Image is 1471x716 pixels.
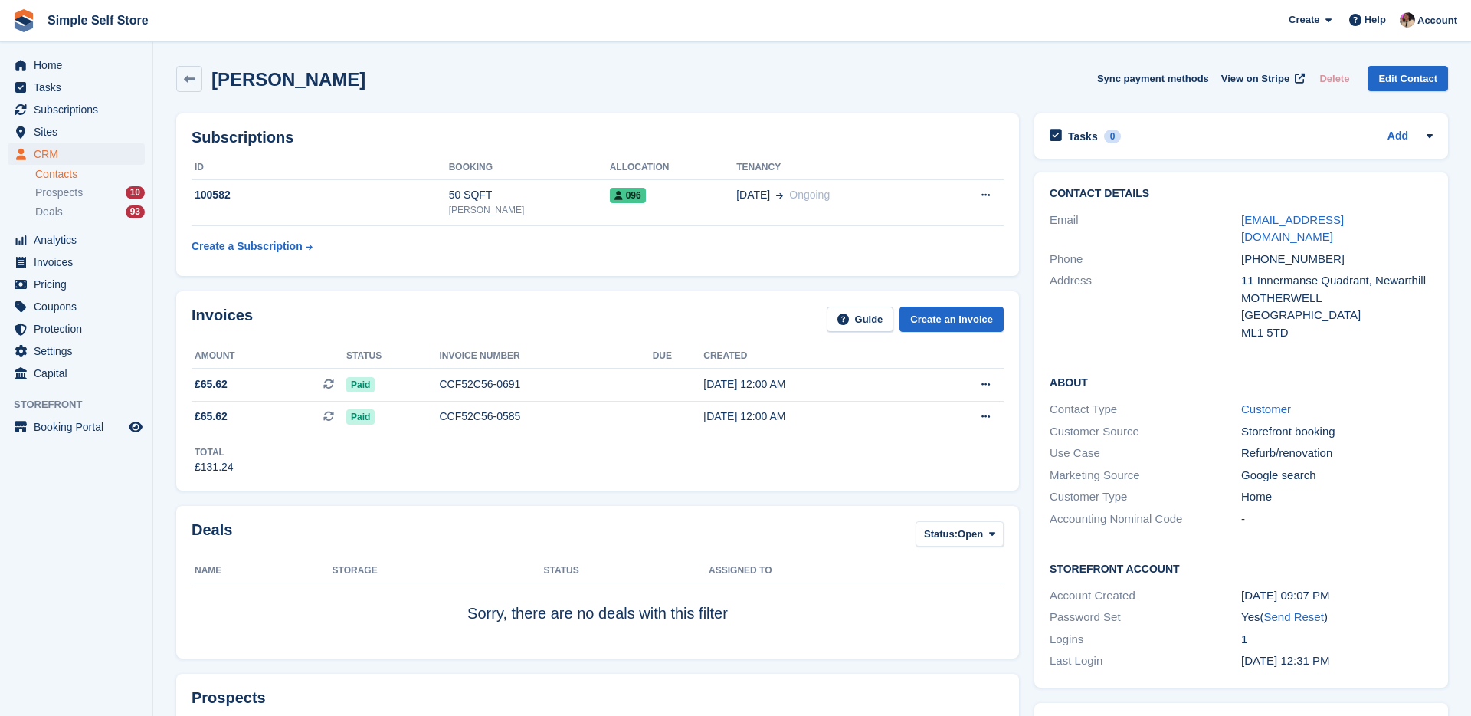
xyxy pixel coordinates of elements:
a: menu [8,143,145,165]
th: Name [192,559,333,583]
div: £131.24 [195,459,234,475]
div: Last Login [1050,652,1241,670]
h2: Invoices [192,307,253,332]
a: View on Stripe [1215,66,1308,91]
th: Invoice number [439,344,652,369]
a: Create a Subscription [192,232,313,261]
span: Prospects [35,186,83,200]
div: Marketing Source [1050,467,1241,484]
div: Yes [1241,609,1433,626]
th: Due [653,344,704,369]
div: Accounting Nominal Code [1050,511,1241,528]
div: Storefront booking [1241,423,1433,441]
div: [PERSON_NAME] [449,203,610,217]
span: ( ) [1260,610,1327,623]
span: Capital [34,363,126,384]
div: Google search [1241,467,1433,484]
span: Booking Portal [34,416,126,438]
div: Use Case [1050,445,1241,462]
div: [GEOGRAPHIC_DATA] [1241,307,1433,324]
th: Booking [449,156,610,180]
div: [DATE] 09:07 PM [1241,587,1433,605]
div: 93 [126,205,145,218]
div: [DATE] 12:00 AM [703,409,919,425]
div: Refurb/renovation [1241,445,1433,462]
h2: About [1050,374,1433,389]
th: Created [703,344,919,369]
a: menu [8,251,145,273]
button: Status: Open [916,521,1004,547]
h2: Prospects [192,689,266,707]
span: Create [1289,12,1319,28]
div: Customer Source [1050,423,1241,441]
a: [EMAIL_ADDRESS][DOMAIN_NAME] [1241,213,1344,244]
span: Paid [346,377,375,392]
h2: Storefront Account [1050,560,1433,576]
span: Status: [924,527,958,542]
th: Storage [333,559,544,583]
h2: Contact Details [1050,188,1433,200]
a: Deals 93 [35,204,145,220]
div: ML1 5TD [1241,324,1433,342]
th: Status [346,344,439,369]
div: MOTHERWELL [1241,290,1433,307]
h2: Tasks [1068,130,1098,143]
a: Customer [1241,402,1291,415]
a: menu [8,296,145,317]
span: Invoices [34,251,126,273]
div: Address [1050,272,1241,341]
a: menu [8,121,145,143]
img: Scott McCutcheon [1400,12,1415,28]
span: Settings [34,340,126,362]
div: 11 Innermanse Quadrant, Newarthill [1241,272,1433,290]
div: 50 SQFT [449,187,610,203]
time: 2025-08-09 11:31:40 UTC [1241,654,1330,667]
span: 096 [610,188,646,203]
a: menu [8,229,145,251]
div: 10 [126,186,145,199]
span: [DATE] [736,187,770,203]
a: menu [8,274,145,295]
a: menu [8,363,145,384]
h2: [PERSON_NAME] [211,69,365,90]
span: Subscriptions [34,99,126,120]
div: 100582 [192,187,449,203]
span: Coupons [34,296,126,317]
div: [PHONE_NUMBER] [1241,251,1433,268]
a: Guide [827,307,894,332]
span: Account [1417,13,1457,28]
a: menu [8,54,145,76]
span: £65.62 [195,376,228,392]
span: Sorry, there are no deals with this filter [467,605,728,622]
a: Contacts [35,167,145,182]
span: Open [958,527,983,542]
h2: Subscriptions [192,129,1004,146]
span: Pricing [34,274,126,295]
button: Delete [1313,66,1355,91]
span: Help [1365,12,1386,28]
th: Status [543,559,709,583]
a: menu [8,99,145,120]
h2: Deals [192,521,232,550]
div: - [1241,511,1433,528]
div: Phone [1050,251,1241,268]
div: Password Set [1050,609,1241,626]
div: [DATE] 12:00 AM [703,376,919,392]
span: View on Stripe [1221,71,1289,87]
span: CRM [34,143,126,165]
div: Customer Type [1050,488,1241,506]
div: Email [1050,212,1241,246]
th: Amount [192,344,346,369]
th: Allocation [610,156,737,180]
a: Send Reset [1263,610,1323,623]
span: £65.62 [195,409,228,425]
button: Sync payment methods [1097,66,1209,91]
span: Ongoing [789,189,830,201]
a: menu [8,77,145,98]
span: Paid [346,409,375,425]
a: Prospects 10 [35,185,145,201]
a: menu [8,416,145,438]
div: 1 [1241,631,1433,649]
span: Storefront [14,397,152,412]
div: Home [1241,488,1433,506]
